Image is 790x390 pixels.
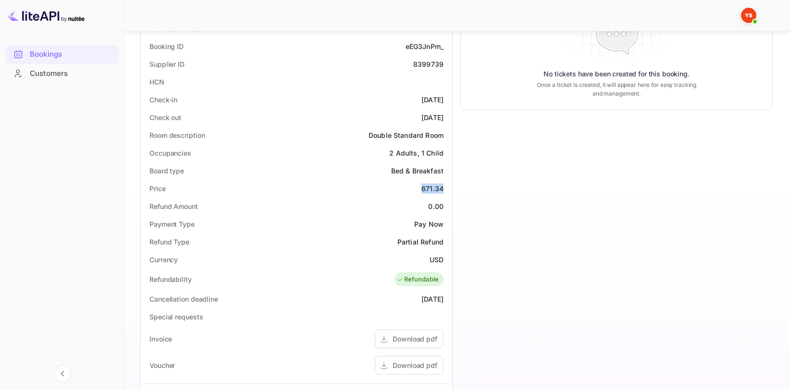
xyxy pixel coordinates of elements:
[149,334,172,344] div: Invoice
[389,148,444,158] div: 2 Adults, 1 Child
[149,183,166,194] div: Price
[149,41,184,51] div: Booking ID
[533,81,700,98] p: Once a ticket is created, it will appear here for easy tracking and management.
[421,112,444,122] div: [DATE]
[543,69,690,79] p: No tickets have been created for this booking.
[6,64,119,82] a: Customers
[149,112,181,122] div: Check out
[430,255,444,265] div: USD
[393,334,437,344] div: Download pdf
[406,41,444,51] div: eEG3JnPm_
[30,68,114,79] div: Customers
[393,360,437,370] div: Download pdf
[149,130,205,140] div: Room description
[414,219,444,229] div: Pay Now
[149,77,164,87] div: HCN
[149,95,177,105] div: Check-in
[421,183,444,194] div: 671.34
[421,294,444,304] div: [DATE]
[149,166,184,176] div: Board type
[149,201,198,211] div: Refund Amount
[8,8,85,23] img: LiteAPI logo
[30,49,114,60] div: Bookings
[149,148,191,158] div: Occupancies
[149,237,189,247] div: Refund Type
[369,130,444,140] div: Double Standard Room
[149,312,203,322] div: Special requests
[391,166,444,176] div: Bed & Breakfast
[741,8,756,23] img: Yandex Support
[149,274,192,284] div: Refundability
[6,45,119,64] div: Bookings
[149,360,175,370] div: Voucher
[149,219,195,229] div: Payment Type
[149,255,178,265] div: Currency
[6,64,119,83] div: Customers
[149,294,218,304] div: Cancellation deadline
[413,59,444,69] div: 8399739
[54,365,71,382] button: Collapse navigation
[397,275,439,284] div: Refundable
[6,45,119,63] a: Bookings
[397,237,444,247] div: Partial Refund
[149,59,185,69] div: Supplier ID
[421,95,444,105] div: [DATE]
[428,201,444,211] div: 0.00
